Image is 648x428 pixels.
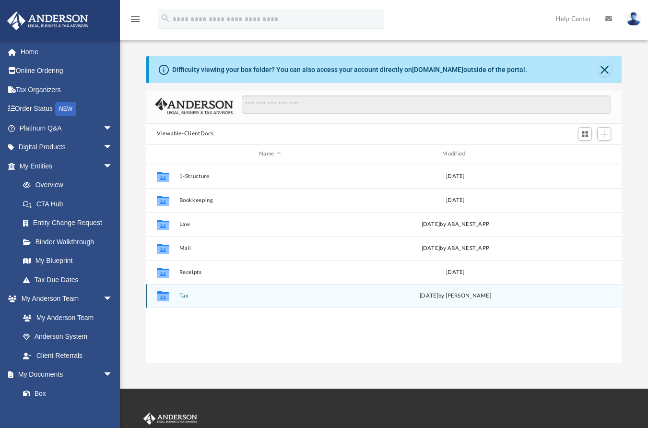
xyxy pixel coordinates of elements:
div: Modified [365,150,546,158]
button: 1-Structure [179,173,361,179]
div: [DATE] by ABA_NEST_APP [365,220,546,228]
a: Anderson System [13,327,122,346]
button: Tax [179,293,361,299]
span: arrow_drop_down [103,138,122,157]
div: id [151,150,175,158]
div: [DATE] by ABA_NEST_APP [365,244,546,252]
button: Close [598,63,612,76]
button: Switch to Grid View [578,127,592,141]
button: Bookkeeping [179,197,361,203]
a: My Documentsarrow_drop_down [7,365,122,384]
a: Tax Due Dates [13,270,127,289]
button: Add [597,127,612,141]
span: arrow_drop_down [103,289,122,309]
input: Search files and folders [242,95,611,114]
a: Home [7,42,127,61]
span: arrow_drop_down [103,119,122,138]
a: Digital Productsarrow_drop_down [7,138,127,157]
button: Law [179,221,361,227]
a: My Anderson Teamarrow_drop_down [7,289,122,309]
div: [DATE] [365,172,546,180]
a: Entity Change Request [13,214,127,233]
span: arrow_drop_down [103,156,122,176]
img: Anderson Advisors Platinum Portal [141,413,199,425]
a: My Blueprint [13,251,122,271]
a: Binder Walkthrough [13,232,127,251]
a: menu [130,18,141,25]
div: grid [146,164,622,363]
a: Platinum Q&Aarrow_drop_down [7,119,127,138]
a: Overview [13,176,127,195]
i: menu [130,13,141,25]
button: Mail [179,245,361,251]
button: Receipts [179,269,361,275]
div: Name [179,150,361,158]
button: Viewable-ClientDocs [157,130,213,138]
img: User Pic [626,12,641,26]
a: My Anderson Team [13,308,118,327]
img: Anderson Advisors Platinum Portal [4,12,91,30]
a: Tax Organizers [7,80,127,99]
a: Order StatusNEW [7,99,127,119]
a: Client Referrals [13,346,122,365]
span: arrow_drop_down [103,365,122,385]
a: Online Ordering [7,61,127,81]
div: [DATE] by [PERSON_NAME] [365,292,546,300]
a: CTA Hub [13,194,127,214]
div: id [550,150,617,158]
i: search [160,13,171,24]
div: NEW [55,102,76,116]
div: [DATE] [365,196,546,204]
a: [DOMAIN_NAME] [412,66,463,73]
div: [DATE] [365,268,546,276]
a: My Entitiesarrow_drop_down [7,156,127,176]
a: Box [13,384,118,403]
div: Difficulty viewing your box folder? You can also access your account directly on outside of the p... [172,65,527,75]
